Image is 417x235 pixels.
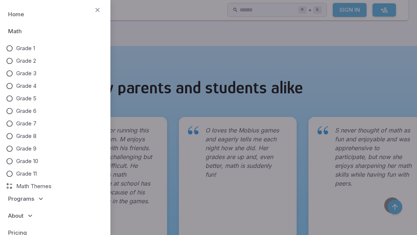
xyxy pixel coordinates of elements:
[16,107,36,115] span: Grade 6
[6,132,105,140] a: Grade 8
[6,120,105,128] a: Grade 7
[8,212,24,220] span: About
[6,107,105,115] a: Grade 6
[16,120,36,128] span: Grade 7
[6,157,105,165] a: Grade 10
[6,57,105,65] a: Grade 2
[16,132,36,140] span: Grade 8
[6,94,105,103] a: Grade 5
[16,69,36,77] span: Grade 3
[16,44,35,52] span: Grade 1
[8,195,34,203] span: Programs
[8,27,22,35] span: Math
[6,44,105,52] a: Grade 1
[6,82,105,90] a: Grade 4
[6,145,105,153] a: Grade 9
[16,82,36,90] span: Grade 4
[6,182,105,190] a: Math Themes
[6,170,105,178] a: Grade 11
[16,145,36,153] span: Grade 9
[16,170,37,178] span: Grade 11
[6,69,105,77] a: Grade 3
[16,157,38,165] span: Grade 10
[16,182,52,190] span: Math Themes
[16,57,36,65] span: Grade 2
[6,6,105,23] a: Home
[16,94,36,103] span: Grade 5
